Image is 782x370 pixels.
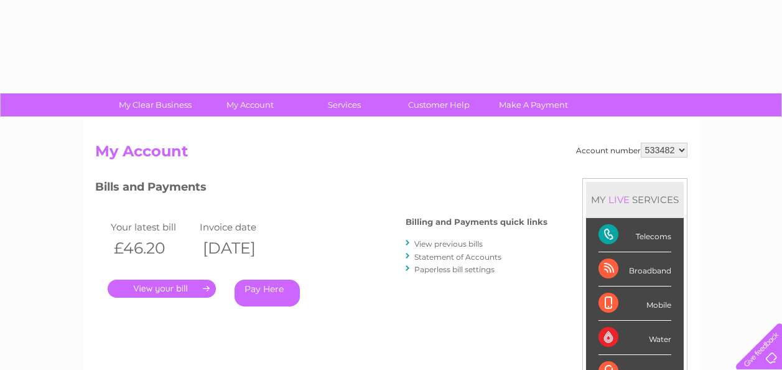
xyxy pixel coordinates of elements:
div: Broadband [598,252,671,287]
a: Make A Payment [482,93,585,116]
div: Water [598,321,671,355]
div: MY SERVICES [586,182,684,217]
a: Pay Here [235,280,300,306]
div: Account number [576,143,687,158]
h4: Billing and Payments quick links [406,217,547,227]
th: £46.20 [108,235,197,261]
h3: Bills and Payments [95,178,547,200]
a: . [108,280,216,298]
a: Services [293,93,396,116]
div: Telecoms [598,218,671,252]
a: My Account [198,93,301,116]
a: Customer Help [388,93,490,116]
td: Invoice date [197,219,286,235]
a: My Clear Business [104,93,207,116]
td: Your latest bill [108,219,197,235]
h2: My Account [95,143,687,166]
a: Statement of Accounts [414,252,501,262]
div: LIVE [606,194,632,206]
div: Mobile [598,287,671,321]
a: View previous bills [414,239,483,249]
a: Paperless bill settings [414,265,495,274]
th: [DATE] [197,235,286,261]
